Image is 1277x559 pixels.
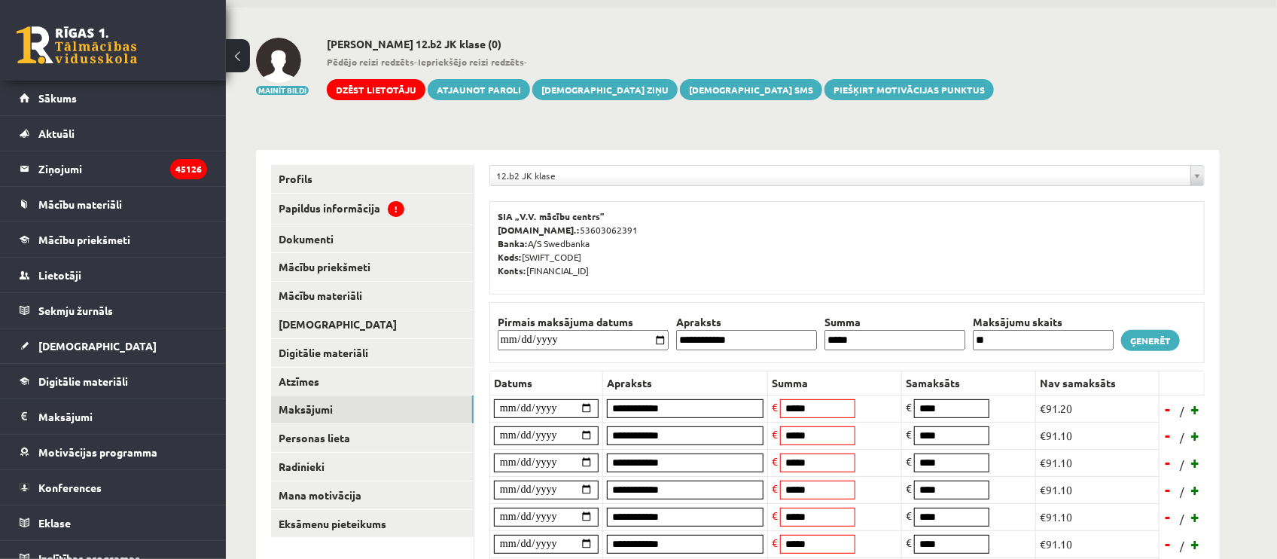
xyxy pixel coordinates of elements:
td: €91.10 [1036,449,1160,476]
a: Maksājumi [271,396,474,423]
a: + [1188,398,1203,420]
td: €91.10 [1036,422,1160,449]
span: Mācību priekšmeti [38,233,130,246]
a: Eksāmenu pieteikums [271,510,474,538]
span: € [906,400,912,414]
a: Rīgas 1. Tālmācības vidusskola [17,26,137,64]
a: - [1161,451,1176,474]
a: [DEMOGRAPHIC_DATA] [20,328,207,363]
img: Damirs Kutuzovs [256,38,301,83]
a: Mācību materiāli [271,282,474,310]
a: Atzīmes [271,368,474,396]
span: € [772,481,778,495]
legend: Maksājumi [38,399,207,434]
td: €91.10 [1036,503,1160,530]
span: - - [327,55,994,69]
legend: Ziņojumi [38,151,207,186]
td: €91.10 [1036,476,1160,503]
a: - [1161,533,1176,555]
b: Iepriekšējo reizi redzēts [418,56,524,68]
a: Motivācijas programma [20,435,207,469]
a: Lietotāji [20,258,207,292]
b: SIA „V.V. mācību centrs” [498,210,605,222]
th: Datums [490,371,603,395]
a: Ziņojumi45126 [20,151,207,186]
a: Radinieki [271,453,474,481]
span: Mācību materiāli [38,197,122,211]
span: € [906,454,912,468]
a: Mācību priekšmeti [20,222,207,257]
span: 12.b2 JK klase [496,166,1184,185]
a: Maksājumi [20,399,207,434]
span: [DEMOGRAPHIC_DATA] [38,339,157,353]
a: Sākums [20,81,207,115]
a: Atjaunot paroli [428,79,530,100]
span: Sekmju žurnāls [38,304,113,317]
th: Samaksāts [902,371,1036,395]
th: Pirmais maksājuma datums [494,314,672,330]
td: €91.10 [1036,530,1160,557]
span: € [906,509,912,522]
a: - [1161,424,1176,447]
a: + [1188,424,1203,447]
b: Pēdējo reizi redzēts [327,56,414,68]
b: Banka: [498,237,528,249]
a: - [1161,478,1176,501]
th: Apraksts [603,371,768,395]
a: + [1188,533,1203,555]
span: Eklase [38,516,71,530]
i: 45126 [170,159,207,179]
button: Mainīt bildi [256,86,309,95]
a: Ģenerēt [1121,330,1180,351]
a: [DEMOGRAPHIC_DATA] ziņu [532,79,678,100]
h2: [PERSON_NAME] 12.b2 JK klase (0) [327,38,994,50]
a: Eklase [20,506,207,540]
a: Digitālie materiāli [20,364,207,399]
span: ! [388,201,404,217]
span: Konferences [38,481,102,494]
a: Aktuāli [20,116,207,151]
a: + [1188,451,1203,474]
a: Sekmju žurnāls [20,293,207,328]
span: € [772,536,778,549]
span: € [772,454,778,468]
span: / [1178,484,1186,499]
a: Konferences [20,470,207,505]
span: Sākums [38,91,77,105]
span: / [1178,403,1186,419]
th: Summa [768,371,902,395]
p: 53603062391 A/S Swedbanka [SWIFT_CODE] [FINANCIAL_ID] [498,209,1196,277]
span: / [1178,457,1186,472]
span: € [772,400,778,414]
span: / [1178,538,1186,554]
b: [DOMAIN_NAME].: [498,224,580,236]
th: Maksājumu skaits [969,314,1117,330]
a: [DEMOGRAPHIC_DATA] [271,310,474,338]
th: Summa [821,314,969,330]
a: Papildus informācija! [271,194,474,225]
a: - [1161,398,1176,420]
td: €91.20 [1036,395,1160,422]
a: + [1188,478,1203,501]
span: / [1178,511,1186,527]
a: Dokumenti [271,225,474,253]
a: Mācību priekšmeti [271,253,474,281]
th: Nav samaksāts [1036,371,1160,395]
a: Digitālie materiāli [271,339,474,367]
a: Mana motivācija [271,481,474,509]
a: + [1188,506,1203,528]
th: Apraksts [672,314,821,330]
a: Mācību materiāli [20,187,207,221]
span: € [772,427,778,441]
span: € [906,427,912,441]
span: / [1178,429,1186,445]
a: Piešķirt motivācijas punktus [824,79,994,100]
span: Lietotāji [38,268,81,282]
b: Kods: [498,251,522,263]
a: [DEMOGRAPHIC_DATA] SMS [680,79,822,100]
span: € [772,509,778,522]
a: - [1161,506,1176,528]
a: Dzēst lietotāju [327,79,425,100]
a: Profils [271,165,474,193]
span: Aktuāli [38,127,75,140]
